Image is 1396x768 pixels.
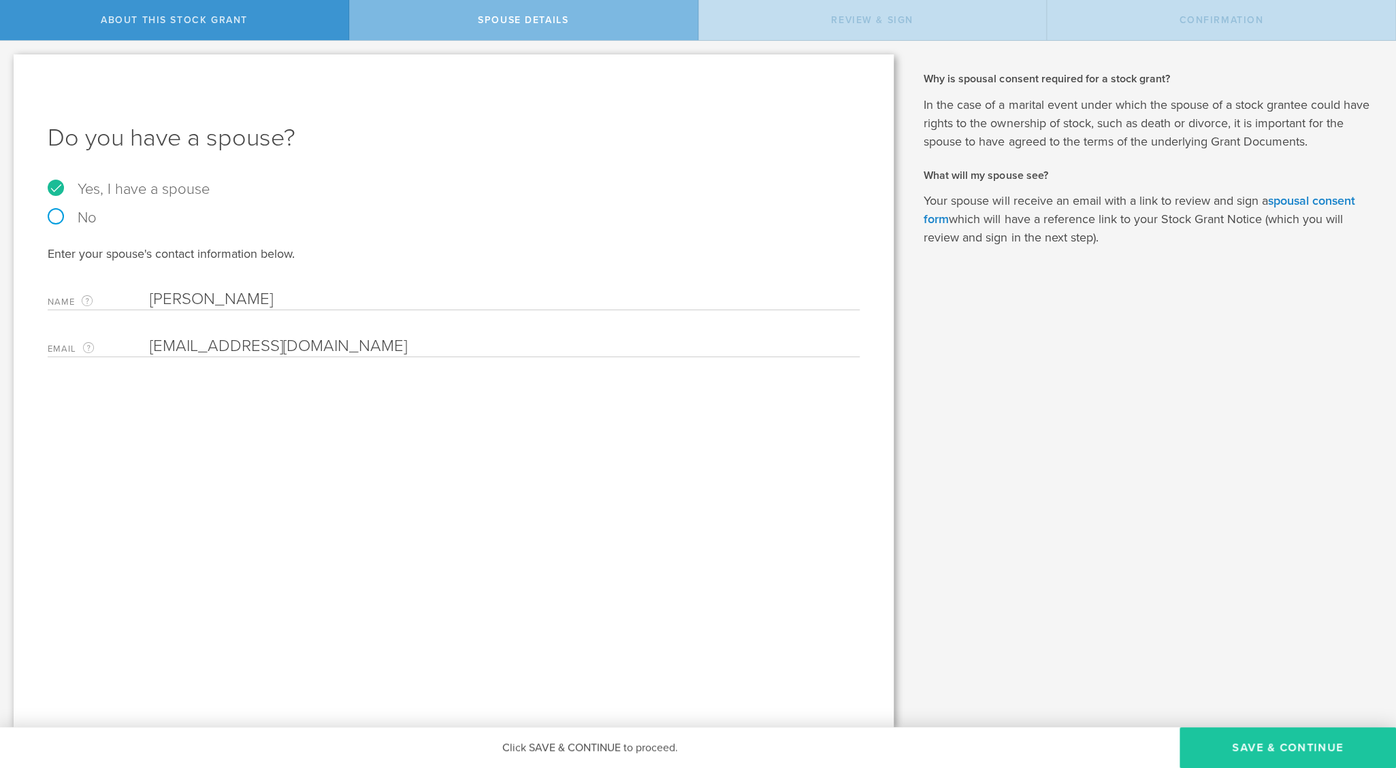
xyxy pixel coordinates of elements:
input: Required [150,336,853,356]
label: Email [48,341,150,356]
label: Yes, I have a spouse [48,182,860,197]
h2: What will my spouse see? [924,168,1376,183]
button: Save & Continue [1180,727,1396,768]
span: Spouse Details [478,14,568,26]
span: About this stock grant [101,14,248,26]
h2: Why is spousal consent required for a stock grant? [924,71,1376,86]
span: Review & Sign [831,14,913,26]
p: Your spouse will receive an email with a link to review and sign a which will have a reference li... [924,192,1376,247]
h1: Do you have a spouse? [48,122,860,154]
span: Confirmation [1179,14,1263,26]
p: In the case of a marital event under which the spouse of a stock grantee could have rights to the... [924,96,1376,151]
input: Required [150,289,853,310]
div: Enter your spouse's contact information below. [48,246,860,262]
label: Name [48,294,150,310]
label: No [48,210,860,225]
